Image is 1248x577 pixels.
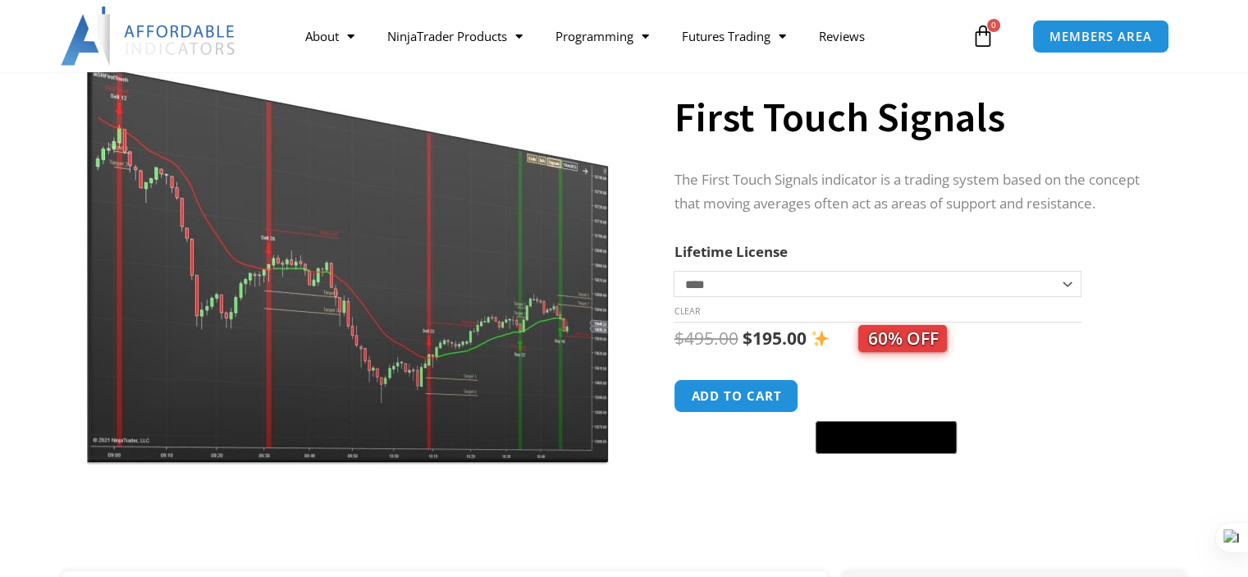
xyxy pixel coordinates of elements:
[1032,20,1169,53] a: MEMBERS AREA
[539,17,665,55] a: Programming
[947,12,1019,60] a: 0
[674,242,787,261] label: Lifetime License
[858,325,947,352] span: 60% OFF
[674,168,1153,216] p: The First Touch Signals indicator is a trading system based on the concept that moving averages o...
[1049,30,1152,43] span: MEMBERS AREA
[674,89,1153,146] h1: First Touch Signals
[987,19,1000,32] span: 0
[289,17,371,55] a: About
[665,17,802,55] a: Futures Trading
[674,327,738,350] bdi: 495.00
[802,17,881,55] a: Reviews
[742,327,806,350] bdi: 195.00
[61,7,237,66] img: LogoAI | Affordable Indicators – NinjaTrader
[674,379,798,413] button: Add to cart
[742,327,752,350] span: $
[816,421,957,454] button: Buy with GPay
[674,305,699,317] a: Clear options
[674,465,1153,479] iframe: PayPal Message 1
[371,17,539,55] a: NinjaTrader Products
[85,11,613,465] img: First Touch Signals 1
[674,327,683,350] span: $
[811,330,829,347] img: ✨
[812,377,960,416] iframe: Secure express checkout frame
[289,17,967,55] nav: Menu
